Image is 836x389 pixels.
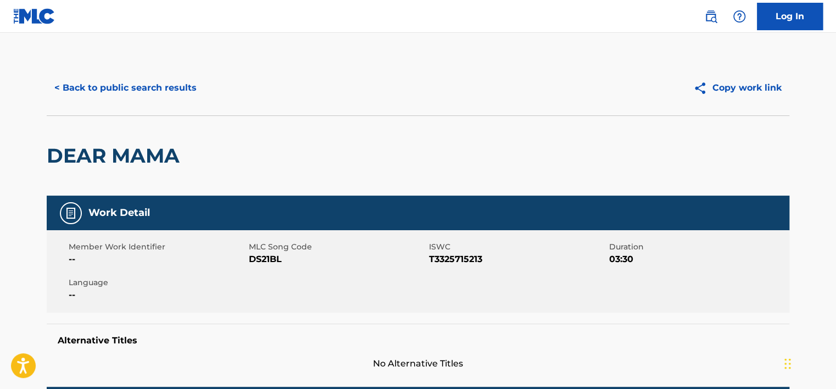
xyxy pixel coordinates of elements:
[47,143,185,168] h2: DEAR MAMA
[13,8,55,24] img: MLC Logo
[733,10,746,23] img: help
[728,5,750,27] div: Help
[757,3,823,30] a: Log In
[58,335,778,346] h5: Alternative Titles
[609,241,787,253] span: Duration
[700,5,722,27] a: Public Search
[69,277,246,288] span: Language
[429,253,606,266] span: T3325715213
[249,253,426,266] span: DS21BL
[429,241,606,253] span: ISWC
[69,241,246,253] span: Member Work Identifier
[69,288,246,302] span: --
[64,207,77,220] img: Work Detail
[69,253,246,266] span: --
[693,81,712,95] img: Copy work link
[609,253,787,266] span: 03:30
[88,207,150,219] h5: Work Detail
[685,74,789,102] button: Copy work link
[704,10,717,23] img: search
[784,347,791,380] div: টেনে আনুন
[781,336,836,389] div: চ্যাট উইজেট
[249,241,426,253] span: MLC Song Code
[47,74,204,102] button: < Back to public search results
[781,336,836,389] iframe: Chat Widget
[47,357,789,370] span: No Alternative Titles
